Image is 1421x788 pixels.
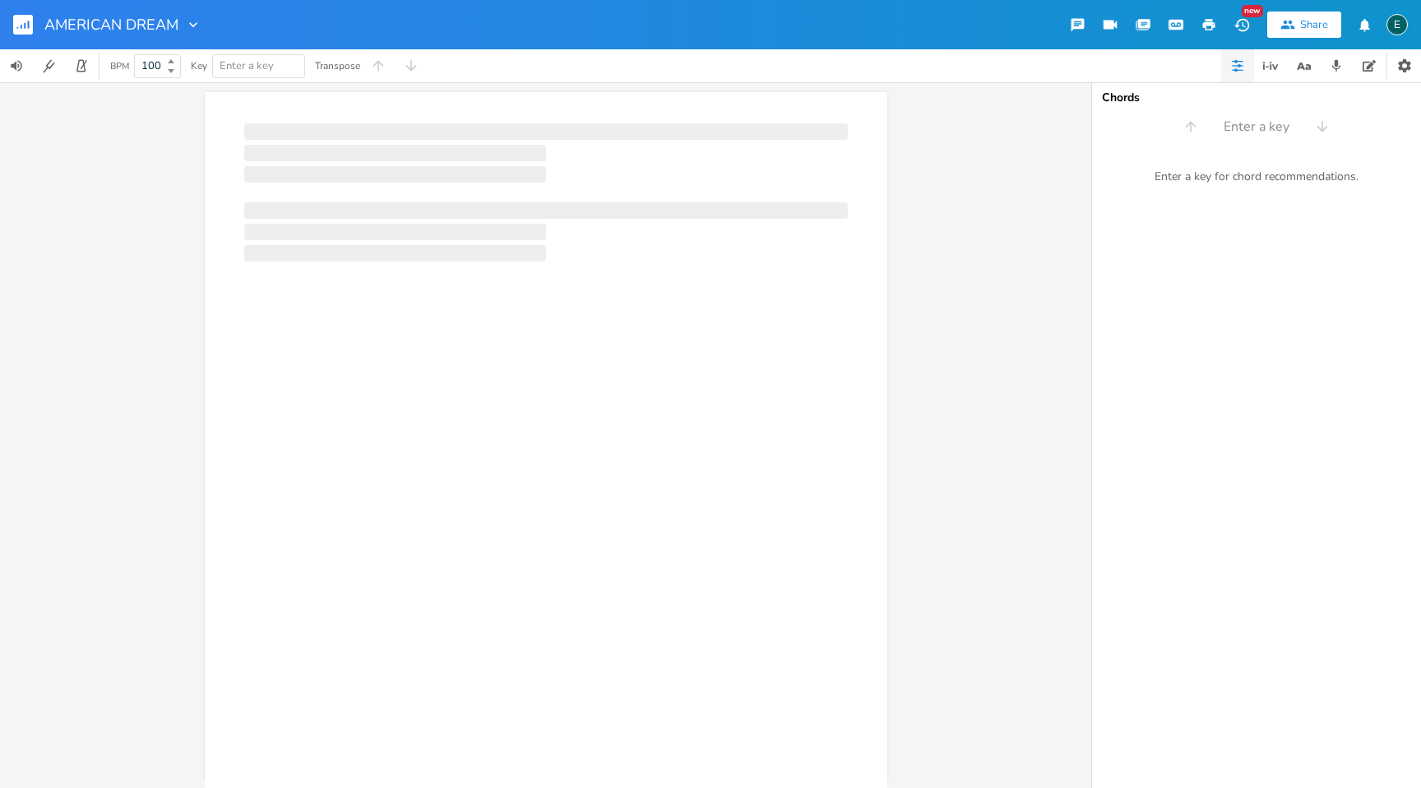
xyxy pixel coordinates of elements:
div: Key [191,61,207,71]
button: Share [1267,12,1341,38]
button: New [1225,10,1258,39]
div: edenmusic [1386,14,1408,35]
div: Chords [1102,92,1411,104]
span: Enter a key [220,58,274,73]
div: Transpose [315,61,360,71]
div: Enter a key for chord recommendations. [1092,160,1421,194]
span: Enter a key [1224,118,1289,137]
div: New [1242,5,1263,17]
span: AMERICAN DREAM [44,17,178,32]
div: Share [1300,17,1328,32]
div: BPM [110,62,129,71]
button: E [1386,6,1408,44]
